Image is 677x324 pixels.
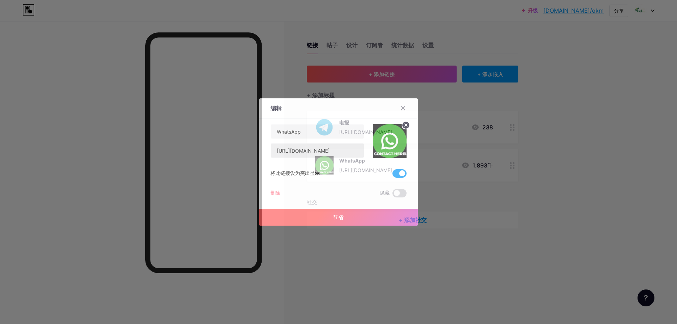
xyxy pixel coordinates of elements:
input: 标题 [271,124,364,139]
font: 编辑 [270,105,282,112]
button: 节省 [259,209,418,226]
font: 将此链接设为突出显示 [270,170,320,176]
font: 隐藏 [380,190,390,196]
font: 删除 [270,190,280,196]
input: 网址 [271,143,364,158]
font: 节省 [333,214,344,220]
img: 缩略图链接 [373,124,407,158]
